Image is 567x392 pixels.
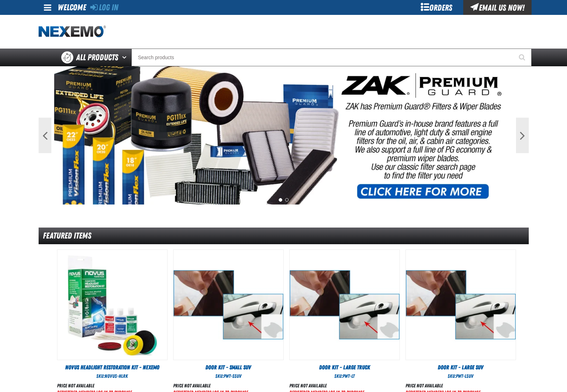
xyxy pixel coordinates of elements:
[90,2,118,12] a: Log In
[290,250,399,360] img: Door Kit - Large Truck
[406,250,516,360] img: Door Kit - Large SUV
[57,250,167,360] : View Details of the Novus Headlight Restoration Kit - Nexemo
[174,250,283,360] : View Details of the Door Kit - Small SUV
[174,250,283,360] img: Door Kit - Small SUV
[131,49,532,66] input: Search
[279,198,282,202] button: 1 of 2
[57,364,168,371] a: Novus Headlight Restoration Kit - Nexemo
[289,373,400,380] div: SKU:
[205,364,251,371] span: Door Kit - Small SUV
[57,373,168,380] div: SKU:
[223,373,242,379] span: PWT-SSUV
[120,49,131,66] button: Open All Products pages
[406,364,516,371] a: Door Kit - Large SUV
[57,250,167,360] img: Novus Headlight Restoration Kit - Nexemo
[173,364,284,371] a: Door Kit - Small SUV
[285,198,289,202] button: 2 of 2
[290,250,399,360] : View Details of the Door Kit - Large Truck
[456,373,474,379] span: PWT-LSUV
[104,373,128,379] span: NOVUS-HLRK
[57,382,133,389] div: Price not available
[54,66,513,205] img: PG Filters & Wipers
[514,49,532,66] button: Start Searching
[319,364,370,371] span: Door Kit - Large Truck
[406,382,481,389] div: Price not available
[406,250,516,360] : View Details of the Door Kit - Large SUV
[39,26,106,38] img: Nexemo logo
[406,373,516,380] div: SKU:
[438,364,483,371] span: Door Kit - Large SUV
[342,373,355,379] span: PWT-LT
[173,382,249,389] div: Price not available
[289,364,400,371] a: Door Kit - Large Truck
[39,228,529,244] div: Featured Items
[516,118,529,153] button: Next
[289,382,365,389] div: Price not available
[76,51,118,64] span: All Products
[39,118,51,153] button: Previous
[173,373,284,380] div: SKU:
[65,364,159,371] span: Novus Headlight Restoration Kit - Nexemo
